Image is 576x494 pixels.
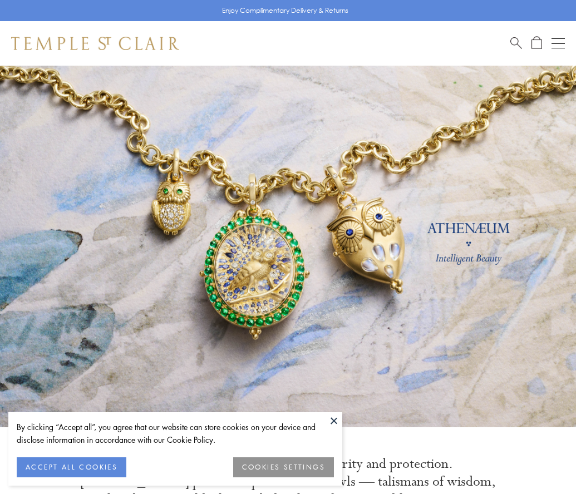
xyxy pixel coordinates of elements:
[531,36,542,50] a: Open Shopping Bag
[17,457,126,477] button: ACCEPT ALL COOKIES
[11,37,179,50] img: Temple St. Clair
[222,5,348,16] p: Enjoy Complimentary Delivery & Returns
[233,457,334,477] button: COOKIES SETTINGS
[510,36,522,50] a: Search
[552,37,565,50] button: Open navigation
[17,421,334,446] div: By clicking “Accept all”, you agree that our website can store cookies on your device and disclos...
